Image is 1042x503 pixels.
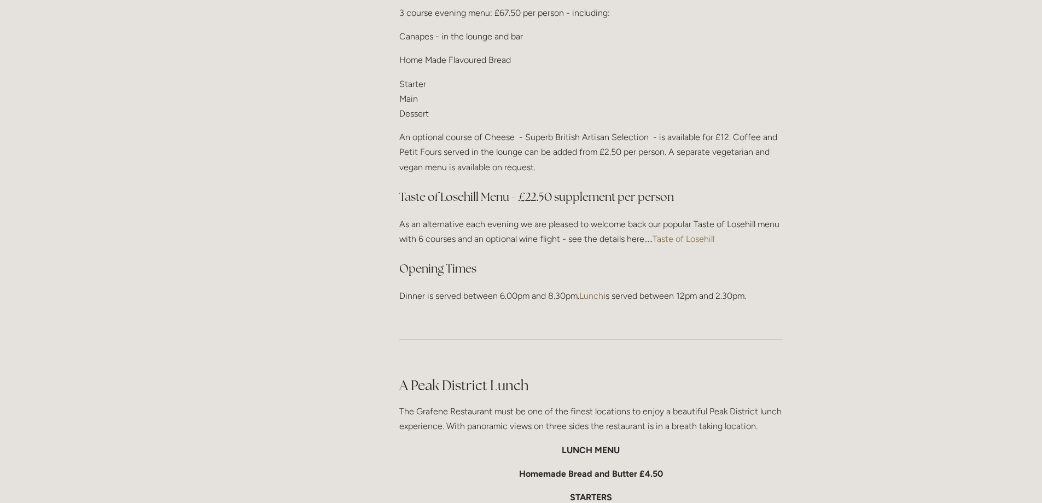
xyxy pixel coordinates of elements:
strong: LUNCH MENU [562,445,620,455]
a: Lunch [579,291,603,301]
strong: STARTERS [570,492,612,502]
a: Taste of Losehill [653,234,714,244]
p: The Grafene Restaurant must be one of the finest locations to enjoy a beautiful Peak District lun... [399,404,783,433]
h3: Opening Times [399,258,783,280]
h3: Taste of Losehill Menu - £22.50 supplement per person [399,186,783,208]
p: Home Made Flavoured Bread [399,53,783,67]
p: Dinner is served between 6.00pm and 8.30pm. is served between 12pm and 2.30pm. [399,288,783,303]
p: Starter Main Dessert [399,77,783,122]
p: Canapes - in the lounge and bar [399,29,783,44]
p: An optional course of Cheese - Superb British Artisan Selection - is available for £12. Coffee an... [399,130,783,175]
h2: A Peak District Lunch [399,376,783,395]
strong: Homemade Bread and Butter £4.50 [519,469,663,479]
p: 3 course evening menu: £67.50 per person - including: [399,5,783,20]
p: As an alternative each evening we are pleased to welcome back our popular Taste of Losehill menu ... [399,217,783,246]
